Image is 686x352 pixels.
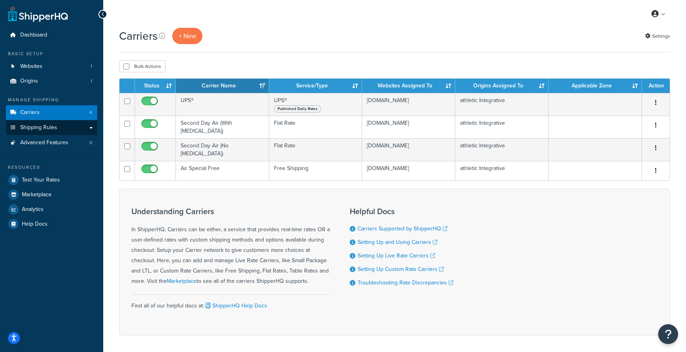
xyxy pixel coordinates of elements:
a: Help Docs [6,217,97,231]
td: UPS® [269,93,362,116]
td: Flat Rate [269,116,362,138]
th: Carrier Name: activate to sort column ascending [176,79,269,93]
span: Test Your Rates [22,177,60,184]
a: Marketplace [6,188,97,202]
span: Shipping Rules [20,124,57,131]
a: Troubleshooting Rate Discrepancies [358,279,453,287]
a: Test Your Rates [6,173,97,187]
a: Advanced Features 0 [6,135,97,150]
a: Marketplace [167,277,197,285]
span: 1 [91,63,92,70]
td: Air Special Free [176,161,269,180]
a: Setting Up Custom Rate Carriers [358,265,444,273]
span: Marketplace [22,191,52,198]
td: Second Day Air (With [MEDICAL_DATA]) [176,116,269,138]
a: ShipperHQ Home [8,6,68,22]
a: Settings [645,31,670,42]
span: 0 [89,139,92,146]
div: Find all of our helpful docs at: [131,294,330,311]
span: Analytics [22,206,44,213]
th: Status: activate to sort column ascending [135,79,176,93]
td: Free Shipping [269,161,362,180]
div: Manage Shipping [6,97,97,103]
span: Help Docs [22,221,48,228]
a: Setting Up Live Rate Carriers [358,251,435,260]
th: Websites Assigned To: activate to sort column ascending [362,79,455,93]
button: Bulk Actions [119,60,166,72]
td: Flat Rate [269,138,362,161]
td: [DOMAIN_NAME] [362,93,455,116]
a: Dashboard [6,28,97,43]
span: 1 [91,78,92,85]
a: Setting Up and Using Carriers [358,238,437,246]
a: Carriers Supported by ShipperHQ [358,224,447,233]
a: Websites 1 [6,59,97,74]
td: athletic Integrative [455,93,549,116]
span: Websites [20,63,42,70]
button: + New [172,28,202,44]
td: athletic Integrative [455,116,549,138]
h1: Carriers [119,28,158,44]
h3: Understanding Carriers [131,207,330,216]
span: 4 [89,109,92,116]
li: Advanced Features [6,135,97,150]
li: Websites [6,59,97,74]
span: Published Daily Rates [274,105,321,112]
span: Advanced Features [20,139,68,146]
a: Carriers 4 [6,105,97,120]
div: In ShipperHQ, Carriers can be either, a service that provides real-time rates OR a user-defined r... [131,207,330,286]
li: Carriers [6,105,97,120]
span: Origins [20,78,38,85]
span: Dashboard [20,32,47,39]
th: Origins Assigned To: activate to sort column ascending [455,79,549,93]
td: [DOMAIN_NAME] [362,161,455,180]
button: Open Resource Center [658,324,678,344]
div: Basic Setup [6,50,97,57]
td: [DOMAIN_NAME] [362,116,455,138]
th: Action [642,79,670,93]
td: athletic Integrative [455,161,549,180]
a: Origins 1 [6,74,97,89]
a: Shipping Rules [6,120,97,135]
a: ShipperHQ Help Docs [204,302,267,310]
span: Carriers [20,109,40,116]
a: Analytics [6,202,97,217]
li: Origins [6,74,97,89]
td: Second Day Air (No [MEDICAL_DATA]) [176,138,269,161]
h3: Helpful Docs [350,207,453,216]
th: Applicable Zone: activate to sort column ascending [549,79,642,93]
div: Resources [6,164,97,171]
td: athletic Integrative [455,138,549,161]
td: UPS® [176,93,269,116]
th: Service/Type: activate to sort column ascending [269,79,362,93]
td: [DOMAIN_NAME] [362,138,455,161]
